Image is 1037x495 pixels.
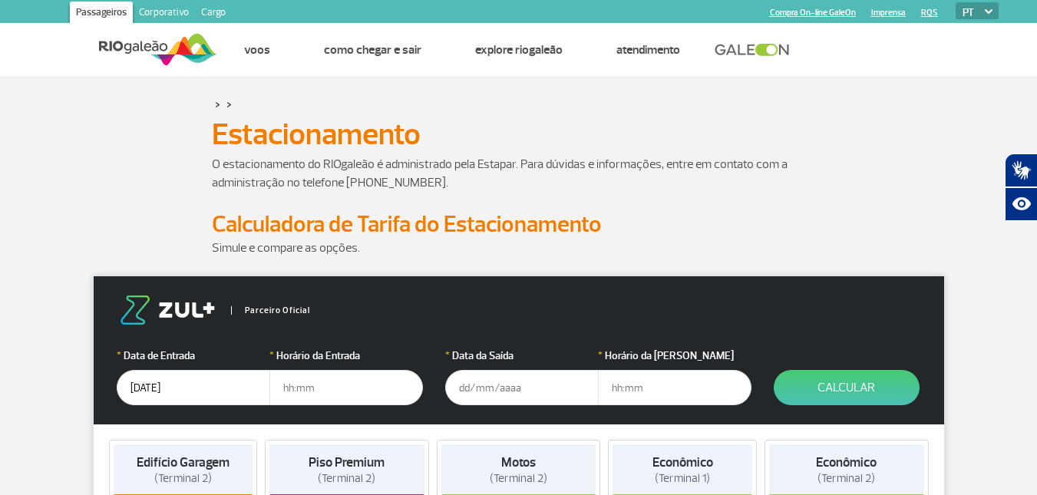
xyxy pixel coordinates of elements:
div: Plugin de acessibilidade da Hand Talk. [1005,153,1037,221]
a: Atendimento [616,42,680,58]
span: (Terminal 2) [817,471,875,486]
a: RQS [921,8,938,18]
input: dd/mm/aaaa [445,370,599,405]
a: > [226,95,232,113]
p: Simule e compare as opções. [212,239,826,257]
label: Data da Saída [445,348,599,364]
input: dd/mm/aaaa [117,370,270,405]
a: Voos [244,42,270,58]
h2: Calculadora de Tarifa do Estacionamento [212,210,826,239]
strong: Edifício Garagem [137,454,230,470]
input: hh:mm [598,370,751,405]
span: (Terminal 2) [154,471,212,486]
img: logo-zul.png [117,295,218,325]
strong: Piso Premium [309,454,385,470]
span: (Terminal 1) [655,471,710,486]
a: Explore RIOgaleão [475,42,563,58]
button: Calcular [774,370,920,405]
span: (Terminal 2) [318,471,375,486]
a: > [215,95,220,113]
label: Horário da [PERSON_NAME] [598,348,751,364]
button: Abrir tradutor de língua de sinais. [1005,153,1037,187]
strong: Econômico [652,454,713,470]
a: Imprensa [871,8,906,18]
strong: Econômico [816,454,877,470]
a: Corporativo [133,2,195,26]
a: Como chegar e sair [324,42,421,58]
a: Cargo [195,2,232,26]
input: hh:mm [269,370,423,405]
label: Data de Entrada [117,348,270,364]
span: (Terminal 2) [490,471,547,486]
span: Parceiro Oficial [231,306,310,315]
label: Horário da Entrada [269,348,423,364]
a: Compra On-line GaleOn [770,8,856,18]
button: Abrir recursos assistivos. [1005,187,1037,221]
p: O estacionamento do RIOgaleão é administrado pela Estapar. Para dúvidas e informações, entre em c... [212,155,826,192]
h1: Estacionamento [212,121,826,147]
a: Passageiros [70,2,133,26]
strong: Motos [501,454,536,470]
